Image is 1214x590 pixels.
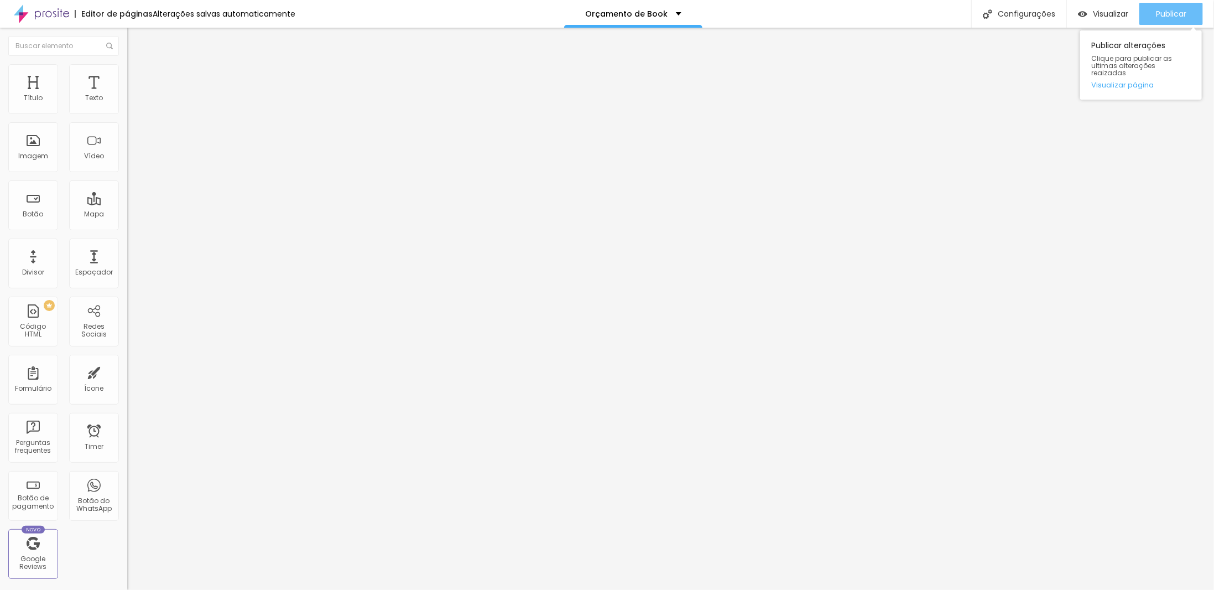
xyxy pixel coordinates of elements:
[106,43,113,49] img: Icone
[18,152,48,160] div: Imagem
[72,323,116,339] div: Redes Sociais
[11,494,55,510] div: Botão de pagamento
[1091,55,1191,77] span: Clique para publicar as ultimas alterações reaizadas
[1156,9,1186,18] span: Publicar
[983,9,992,19] img: Icone
[22,268,44,276] div: Divisor
[75,268,113,276] div: Espaçador
[75,10,153,18] div: Editor de páginas
[1067,3,1139,25] button: Visualizar
[84,152,104,160] div: Vídeo
[22,526,45,534] div: Novo
[72,497,116,513] div: Botão do WhatsApp
[11,323,55,339] div: Código HTML
[8,36,119,56] input: Buscar elemento
[1078,9,1087,19] img: view-1.svg
[84,210,104,218] div: Mapa
[153,10,295,18] div: Alterações salvas automaticamente
[15,385,51,392] div: Formulário
[585,10,668,18] p: Orçamento de Book
[11,439,55,455] div: Perguntas frequentes
[85,385,104,392] div: Ícone
[24,94,43,102] div: Título
[1080,30,1202,100] div: Publicar alterações
[85,94,103,102] div: Texto
[85,443,103,451] div: Timer
[1091,81,1191,89] a: Visualizar página
[23,210,44,218] div: Botão
[1093,9,1128,18] span: Visualizar
[11,555,55,571] div: Google Reviews
[1139,3,1203,25] button: Publicar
